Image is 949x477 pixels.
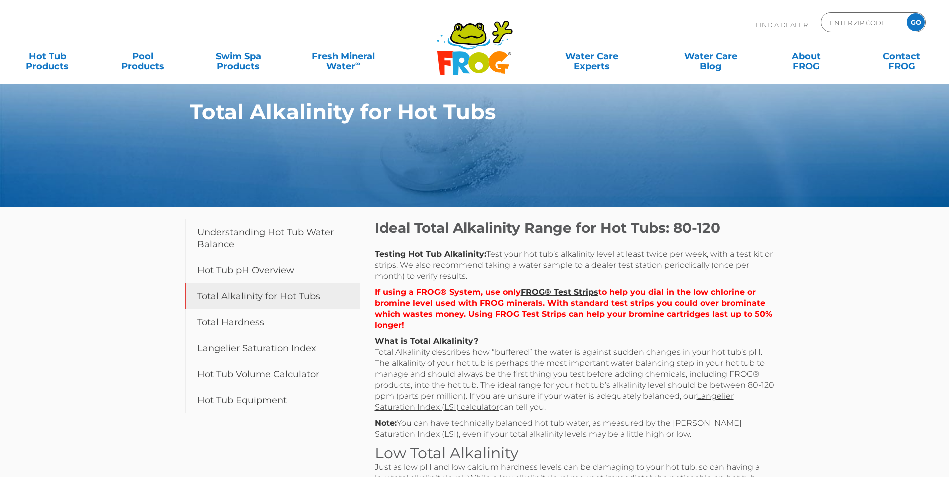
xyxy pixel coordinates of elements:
sup: ∞ [355,59,360,67]
a: Langelier Saturation Index [185,335,360,361]
a: AboutFROG [769,46,843,66]
p: Test your hot tub’s alkalinity level at least twice per week, with a test kit or strips. We also ... [375,249,775,282]
input: Zip Code Form [829,15,896,30]
a: Hot TubProducts [10,46,85,66]
a: Total Hardness [185,309,360,335]
strong: What is Total Alkalinity? [375,336,478,346]
a: ContactFROG [864,46,939,66]
p: Total Alkalinity describes how “buffered” the water is against sudden changes in your hot tub’s p... [375,336,775,413]
a: Water CareBlog [673,46,748,66]
h1: Total Alkalinity for Hot Tubs [190,100,715,124]
a: FROG® Test Strips [521,287,598,297]
a: Total Alkalinity for Hot Tubs [185,283,360,309]
a: PoolProducts [106,46,180,66]
strong: Note: [375,418,397,428]
a: Hot Tub pH Overview [185,257,360,283]
strong: If using a FROG® System, use only to help you dial in the low chlorine or bromine level used with... [375,287,772,330]
strong: Testing Hot Tub Alkalinity: [375,249,486,259]
input: GO [907,13,925,31]
a: Hot Tub Equipment [185,387,360,413]
p: Find A Dealer [756,12,808,37]
a: Understanding Hot Tub Water Balance [185,219,360,257]
h2: Ideal Total Alkalinity Range for Hot Tubs: 80-120 [375,219,775,236]
a: Fresh MineralWater∞ [297,46,390,66]
a: Water CareExperts [532,46,652,66]
p: You can have technically balanced hot tub water, as measured by the [PERSON_NAME] Saturation Inde... [375,418,775,440]
a: Hot Tub Volume Calculator [185,361,360,387]
h3: Low Total Alkalinity [375,445,775,462]
a: Swim SpaProducts [201,46,276,66]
